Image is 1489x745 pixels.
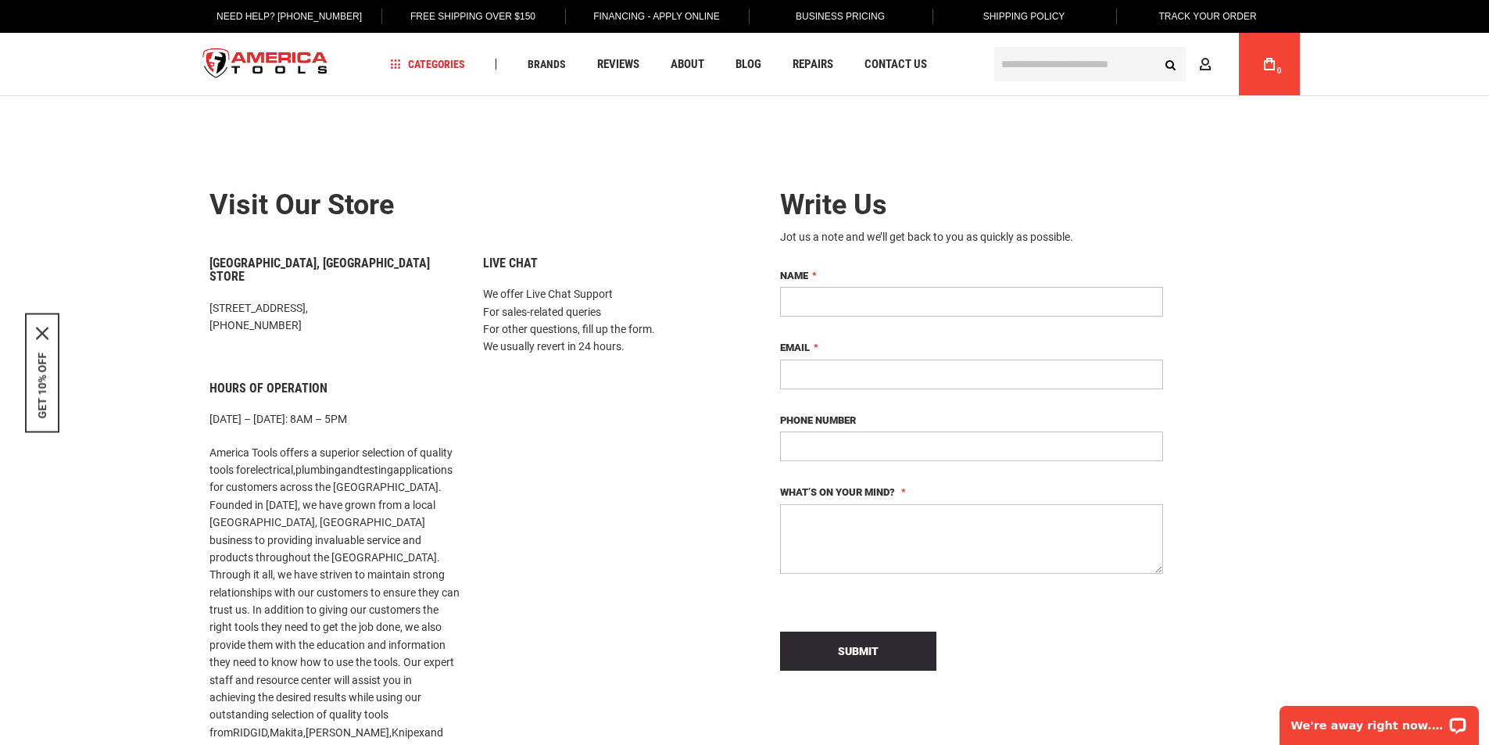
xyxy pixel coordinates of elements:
span: Brands [528,59,566,70]
a: RIDGID [233,726,267,739]
p: We offer Live Chat Support For sales-related queries For other questions, fill up the form. We us... [483,285,733,356]
a: [PERSON_NAME] [306,726,389,739]
a: Knipex [392,726,424,739]
span: Reviews [597,59,639,70]
span: Categories [390,59,465,70]
iframe: LiveChat chat widget [1269,696,1489,745]
h6: Live Chat [483,256,733,270]
span: Repairs [793,59,833,70]
span: About [671,59,704,70]
h6: Hours of Operation [209,381,460,396]
span: Email [780,342,810,353]
button: GET 10% OFF [36,352,48,418]
a: Repairs [786,54,840,75]
div: Jot us a note and we’ll get back to you as quickly as possible. [780,229,1163,245]
a: electrical [250,464,293,476]
span: Shipping Policy [983,11,1065,22]
span: Name [780,270,808,281]
h6: [GEOGRAPHIC_DATA], [GEOGRAPHIC_DATA] Store [209,256,460,284]
button: Submit [780,632,936,671]
a: plumbing [295,464,341,476]
span: Write Us [780,188,887,221]
a: Makita [270,726,303,739]
span: Submit [838,645,879,657]
span: Contact Us [864,59,927,70]
a: Blog [728,54,768,75]
a: Categories [383,54,472,75]
p: [STREET_ADDRESS], [PHONE_NUMBER] [209,299,460,335]
span: 0 [1277,66,1282,75]
a: store logo [190,35,342,94]
img: America Tools [190,35,342,94]
p: [DATE] – [DATE]: 8AM – 5PM [209,410,460,428]
a: Reviews [590,54,646,75]
a: testing [360,464,393,476]
span: Blog [736,59,761,70]
span: Phone Number [780,414,856,426]
button: Search [1156,49,1186,79]
a: Brands [521,54,573,75]
span: What’s on your mind? [780,486,895,498]
h2: Visit our store [209,190,733,221]
a: About [664,54,711,75]
button: Close [36,327,48,339]
a: 0 [1255,33,1284,95]
a: Contact Us [857,54,934,75]
svg: close icon [36,327,48,339]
